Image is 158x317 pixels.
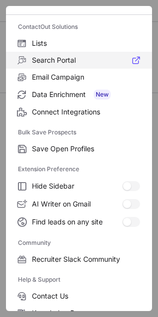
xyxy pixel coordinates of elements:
label: Email Campaign [6,69,152,86]
span: Lists [32,39,140,48]
label: AI Writer on Gmail [6,195,152,213]
span: Find leads on any site [32,217,122,226]
span: AI Writer on Gmail [32,200,122,209]
label: Lists [6,35,152,52]
span: Save Open Profiles [32,144,140,153]
span: Email Campaign [32,73,140,82]
span: Data Enrichment [32,90,140,100]
span: Hide Sidebar [32,182,122,191]
label: Connect Integrations [6,104,152,120]
span: Connect Integrations [32,107,140,116]
label: Community [18,235,140,251]
label: Data Enrichment New [6,86,152,104]
label: Save Open Profiles [6,140,152,157]
span: Recruiter Slack Community [32,255,140,264]
label: Extension Preference [18,161,140,177]
label: Contact Us [6,288,152,305]
label: ContactOut Solutions [18,19,140,35]
span: Contact Us [32,292,140,301]
label: Find leads on any site [6,213,152,231]
span: New [94,90,111,100]
label: Bulk Save Prospects [18,124,140,140]
label: Help & Support [18,272,140,288]
label: Recruiter Slack Community [6,251,152,268]
label: Hide Sidebar [6,177,152,195]
label: Search Portal [6,52,152,69]
span: Search Portal [32,56,140,65]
